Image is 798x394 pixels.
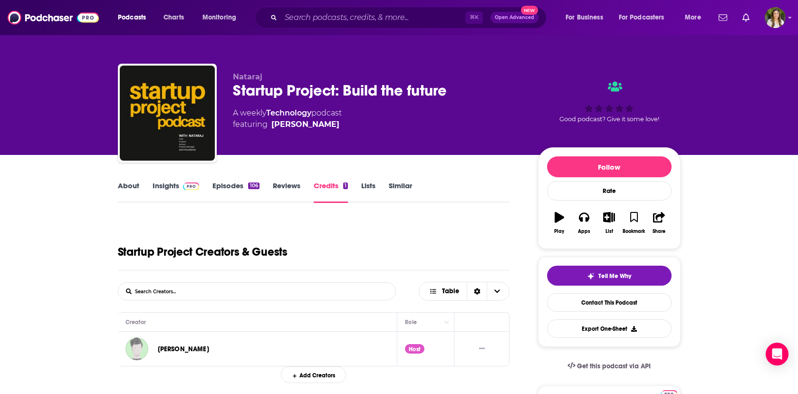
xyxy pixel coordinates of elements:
a: About [118,181,139,203]
img: Startup Project: Build the future [120,66,215,161]
button: Show profile menu [765,7,786,28]
button: open menu [111,10,158,25]
span: Get this podcast via API [577,362,651,370]
div: Sort Direction [467,282,487,300]
div: Bookmark [623,229,645,234]
button: Choose View [419,282,510,301]
input: Search podcasts, credits, & more... [281,10,465,25]
a: [PERSON_NAME] [158,345,209,353]
a: Similar [389,181,412,203]
span: For Podcasters [619,11,664,24]
div: Rate [547,181,672,201]
div: Share [653,229,665,234]
div: Creator [125,317,146,328]
div: 106 [248,183,259,189]
span: featuring [233,119,342,130]
button: Export One-Sheet [547,319,672,338]
div: Apps [578,229,590,234]
a: Charts [157,10,190,25]
a: InsightsPodchaser Pro [153,181,200,203]
span: Charts [163,11,184,24]
button: Play [547,206,572,240]
a: Get this podcast via API [560,355,659,378]
div: A weekly podcast [233,107,342,130]
div: Search podcasts, credits, & more... [264,7,556,29]
span: New [521,6,538,15]
a: Reviews [273,181,300,203]
button: Bookmark [622,206,646,240]
button: open menu [559,10,615,25]
a: Contact This Podcast [547,293,672,312]
span: Logged in as lizchapa [765,7,786,28]
div: Host [405,344,424,354]
div: Open Intercom Messenger [766,343,788,365]
span: Table [442,288,459,295]
img: tell me why sparkle [587,272,595,280]
span: More [685,11,701,24]
img: User Profile [765,7,786,28]
div: Add Creators [281,366,346,383]
button: open menu [613,10,678,25]
button: Share [646,206,671,240]
button: List [596,206,621,240]
a: Show notifications dropdown [715,10,731,26]
button: tell me why sparkleTell Me Why [547,266,672,286]
button: open menu [678,10,713,25]
span: ⌘ K [465,11,483,24]
div: List [606,229,613,234]
span: Open Advanced [495,15,534,20]
span: For Business [566,11,603,24]
a: Show notifications dropdown [739,10,753,26]
a: Credits1 [314,181,348,203]
img: Podchaser - Follow, Share and Rate Podcasts [8,9,99,27]
div: Play [554,229,564,234]
span: Podcasts [118,11,146,24]
div: Role [405,317,418,328]
button: Apps [572,206,596,240]
h1: Startup Project Creators & Guests [118,245,288,259]
img: Podchaser Pro [183,183,200,190]
span: Tell Me Why [598,272,631,280]
button: Follow [547,156,672,177]
span: Nataraj [233,72,262,81]
a: Technology [266,108,311,117]
img: Nataraj Sindam [125,337,148,360]
a: Lists [361,181,375,203]
span: Good podcast? Give it some love! [559,115,659,123]
div: Good podcast? Give it some love! [538,72,681,131]
button: open menu [196,10,249,25]
button: Column Actions [441,317,452,328]
div: 1 [343,183,348,189]
button: Show More Button [475,344,489,354]
span: Monitoring [202,11,236,24]
a: Episodes106 [212,181,259,203]
button: Open AdvancedNew [490,12,538,23]
a: Nataraj Sindam [271,119,339,130]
